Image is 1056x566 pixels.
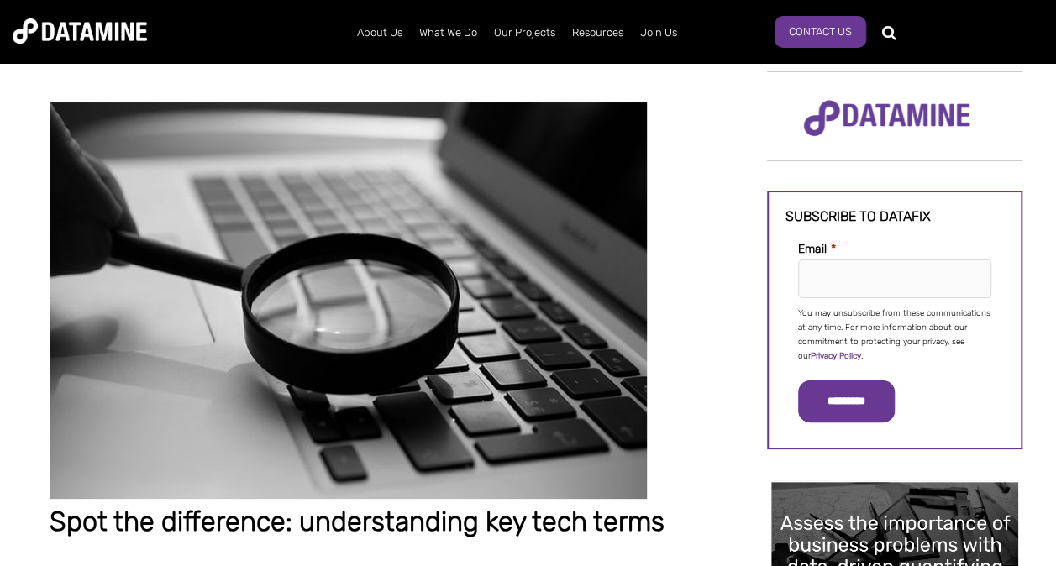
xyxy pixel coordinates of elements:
img: 20250217 Spot the difference-2 [50,102,647,499]
p: You may unsubscribe from these communications at any time. For more information about our commitm... [798,307,991,364]
img: Datamine [13,18,147,44]
a: Resources [564,11,632,55]
a: Our Projects [486,11,564,55]
span: Email [798,242,827,256]
h3: Subscribe to datafix [785,209,1004,224]
a: What We Do [411,11,486,55]
img: Datamine Logo No Strapline - Purple [792,89,981,148]
a: Contact Us [775,16,866,48]
a: Privacy Policy [811,351,861,361]
a: Join Us [632,11,686,55]
a: About Us [349,11,411,55]
span: Spot the difference: understanding key tech terms [50,506,665,537]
